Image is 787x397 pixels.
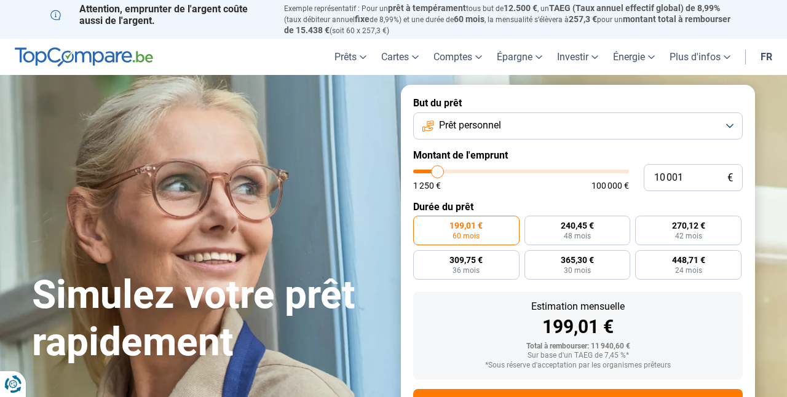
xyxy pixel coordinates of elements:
span: 365,30 € [561,256,594,264]
span: 12.500 € [504,3,537,13]
span: prêt à tempérament [388,3,466,13]
a: Épargne [489,39,550,75]
span: 36 mois [453,267,480,274]
p: Attention, emprunter de l'argent coûte aussi de l'argent. [50,3,269,26]
span: 1 250 € [413,181,441,190]
button: Prêt personnel [413,112,743,140]
span: 240,45 € [561,221,594,230]
h1: Simulez votre prêt rapidement [32,272,386,366]
span: 100 000 € [591,181,629,190]
p: Exemple représentatif : Pour un tous but de , un (taux débiteur annuel de 8,99%) et une durée de ... [284,3,737,36]
span: 24 mois [675,267,702,274]
a: Investir [550,39,606,75]
a: Cartes [374,39,426,75]
label: But du prêt [413,97,743,109]
span: TAEG (Taux annuel effectif global) de 8,99% [549,3,720,13]
span: € [727,173,733,183]
div: Sur base d'un TAEG de 7,45 %* [423,352,733,360]
span: fixe [355,14,370,24]
div: 199,01 € [423,318,733,336]
span: 60 mois [453,232,480,240]
div: Total à rembourser: 11 940,60 € [423,342,733,351]
span: montant total à rembourser de 15.438 € [284,14,730,35]
span: 199,01 € [449,221,483,230]
div: Estimation mensuelle [423,302,733,312]
a: Plus d'infos [662,39,738,75]
a: Prêts [327,39,374,75]
a: Comptes [426,39,489,75]
a: fr [753,39,780,75]
span: Prêt personnel [439,119,501,132]
span: 48 mois [564,232,591,240]
label: Montant de l'emprunt [413,149,743,161]
div: *Sous réserve d'acceptation par les organismes prêteurs [423,361,733,370]
span: 448,71 € [672,256,705,264]
span: 270,12 € [672,221,705,230]
span: 309,75 € [449,256,483,264]
span: 60 mois [454,14,484,24]
img: TopCompare [15,47,153,67]
span: 42 mois [675,232,702,240]
label: Durée du prêt [413,201,743,213]
span: 257,3 € [569,14,597,24]
a: Énergie [606,39,662,75]
span: 30 mois [564,267,591,274]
